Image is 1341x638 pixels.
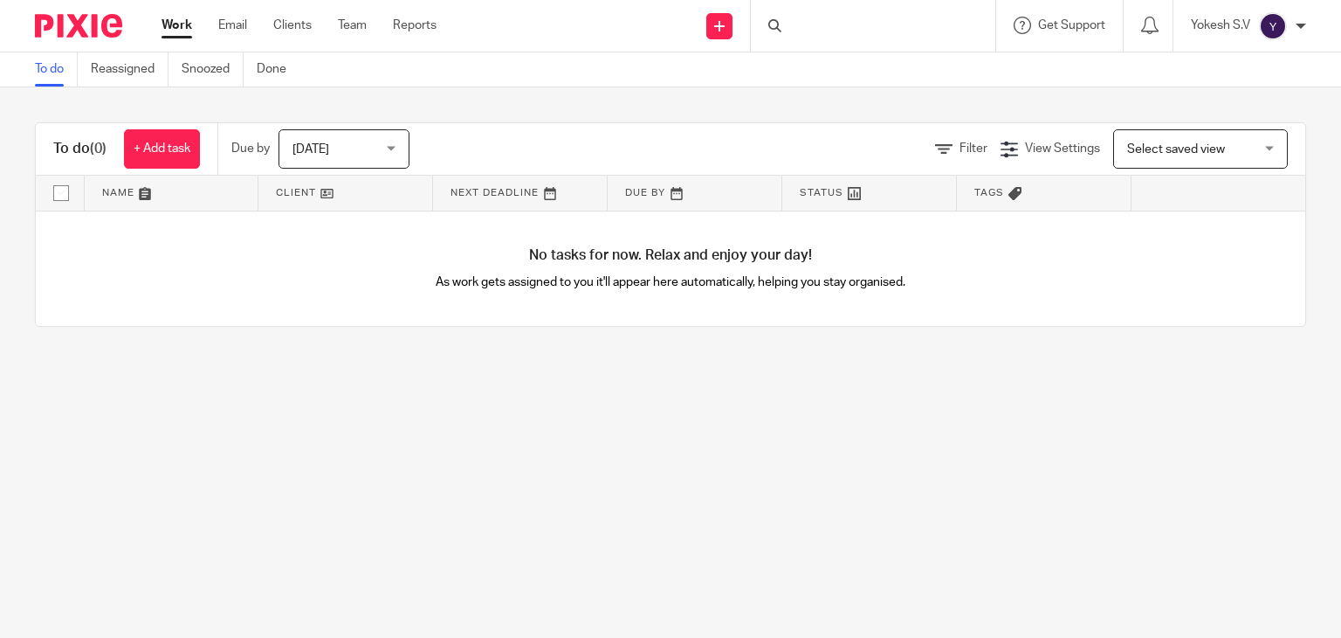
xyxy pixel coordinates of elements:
[35,52,78,87] a: To do
[959,142,987,155] span: Filter
[1127,143,1225,156] span: Select saved view
[338,17,367,34] a: Team
[36,246,1305,265] h4: No tasks for now. Relax and enjoy your day!
[273,17,312,34] a: Clients
[90,142,107,156] span: (0)
[53,140,107,158] h1: To do
[393,17,437,34] a: Reports
[257,52,299,87] a: Done
[231,140,270,157] p: Due by
[292,143,329,156] span: [DATE]
[218,17,247,34] a: Email
[354,274,988,291] p: As work gets assigned to you it'll appear here automatically, helping you stay organised.
[182,52,244,87] a: Snoozed
[1191,17,1250,34] p: Yokesh S.V
[162,17,192,34] a: Work
[35,14,122,38] img: Pixie
[974,188,1004,198] span: Tags
[1038,19,1105,31] span: Get Support
[124,129,200,169] a: + Add task
[91,52,168,87] a: Reassigned
[1025,142,1100,155] span: View Settings
[1259,12,1287,40] img: svg%3E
